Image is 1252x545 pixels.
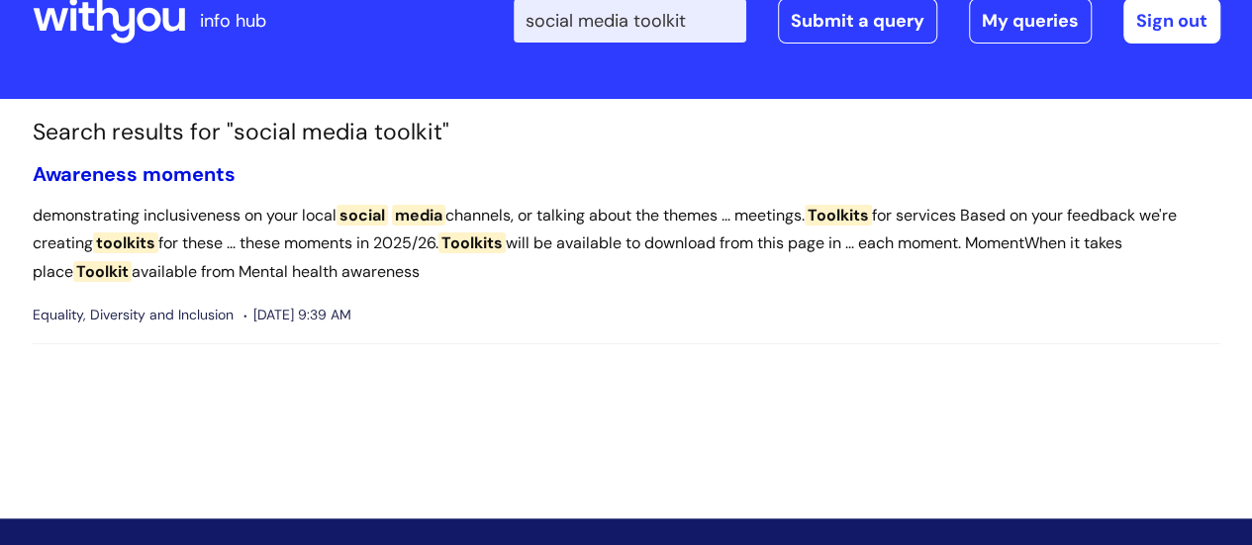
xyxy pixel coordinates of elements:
[33,303,234,327] span: Equality, Diversity and Inclusion
[93,232,158,253] span: toolkits
[33,119,1220,146] h1: Search results for "social media toolkit"
[200,5,266,37] p: info hub
[33,161,236,187] a: Awareness moments
[73,261,132,282] span: Toolkit
[337,205,388,226] span: social
[33,202,1220,287] p: demonstrating inclusiveness on your local channels, or talking about the themes ... meetings. for...
[243,303,351,327] span: [DATE] 9:39 AM
[392,205,445,226] span: media
[438,232,506,253] span: Toolkits
[805,205,872,226] span: Toolkits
